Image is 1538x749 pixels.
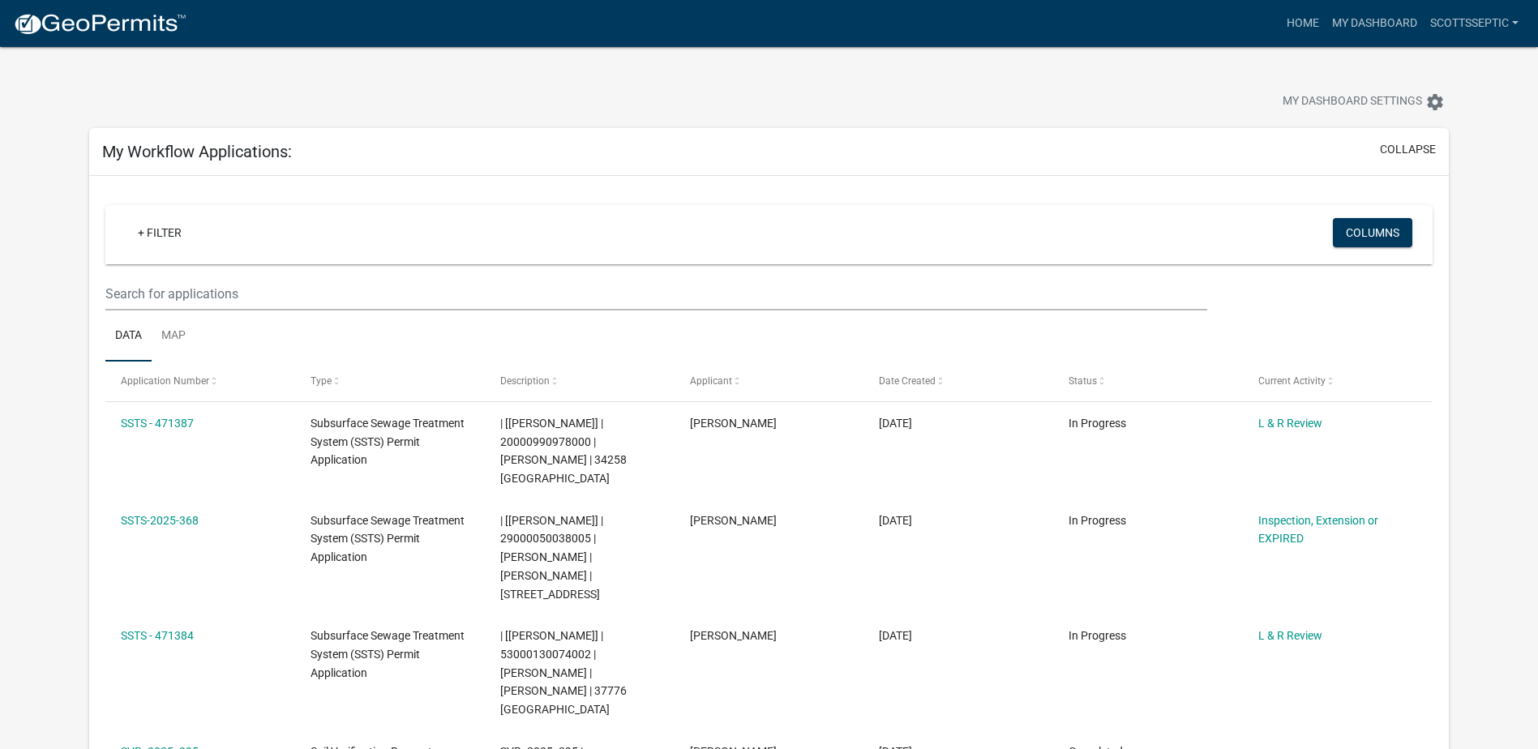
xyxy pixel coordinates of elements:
[690,629,777,642] span: Scott M Ellingson
[1053,362,1243,400] datatable-header-cell: Status
[690,514,777,527] span: Scott M Ellingson
[500,375,550,387] span: Description
[295,362,485,400] datatable-header-cell: Type
[121,417,194,430] a: SSTS - 471387
[1425,92,1445,112] i: settings
[1258,629,1322,642] a: L & R Review
[1333,218,1412,247] button: Columns
[125,218,195,247] a: + Filter
[105,310,152,362] a: Data
[879,417,912,430] span: 08/29/2025
[1258,417,1322,430] a: L & R Review
[121,629,194,642] a: SSTS - 471384
[1069,417,1126,430] span: In Progress
[311,417,465,467] span: Subsurface Sewage Treatment System (SSTS) Permit Application
[1258,375,1326,387] span: Current Activity
[500,417,627,485] span: | [Brittany Tollefson] | 20000990978000 | TROY M TOOZ | 34258 TWIN ISLAND LN
[105,362,295,400] datatable-header-cell: Application Number
[1258,514,1378,546] a: Inspection, Extension or EXPIRED
[1243,362,1433,400] datatable-header-cell: Current Activity
[879,514,912,527] span: 08/29/2025
[1380,141,1436,158] button: collapse
[311,375,332,387] span: Type
[1069,514,1126,527] span: In Progress
[690,417,777,430] span: Scott M Ellingson
[1069,375,1097,387] span: Status
[1283,92,1422,112] span: My Dashboard Settings
[690,375,732,387] span: Applicant
[311,629,465,679] span: Subsurface Sewage Treatment System (SSTS) Permit Application
[105,277,1207,310] input: Search for applications
[121,375,209,387] span: Application Number
[500,629,627,716] span: | [Alexis Newark] | 53000130074002 | PAMELA R WIIRRE | JEFFERY WIIRRE | 37776 450TH AVE
[879,629,912,642] span: 08/29/2025
[500,514,603,601] span: | [Elizabeth Plaster] | 29000050038005 | GARY J KELLER | LOLA M KELLER | 41944 CO HWY 128
[674,362,863,400] datatable-header-cell: Applicant
[863,362,1053,400] datatable-header-cell: Date Created
[485,362,675,400] datatable-header-cell: Description
[102,142,292,161] h5: My Workflow Applications:
[121,514,199,527] a: SSTS-2025-368
[1326,8,1424,39] a: My Dashboard
[1424,8,1525,39] a: scottsseptic
[152,310,195,362] a: Map
[1270,86,1458,118] button: My Dashboard Settingssettings
[879,375,936,387] span: Date Created
[311,514,465,564] span: Subsurface Sewage Treatment System (SSTS) Permit Application
[1280,8,1326,39] a: Home
[1069,629,1126,642] span: In Progress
